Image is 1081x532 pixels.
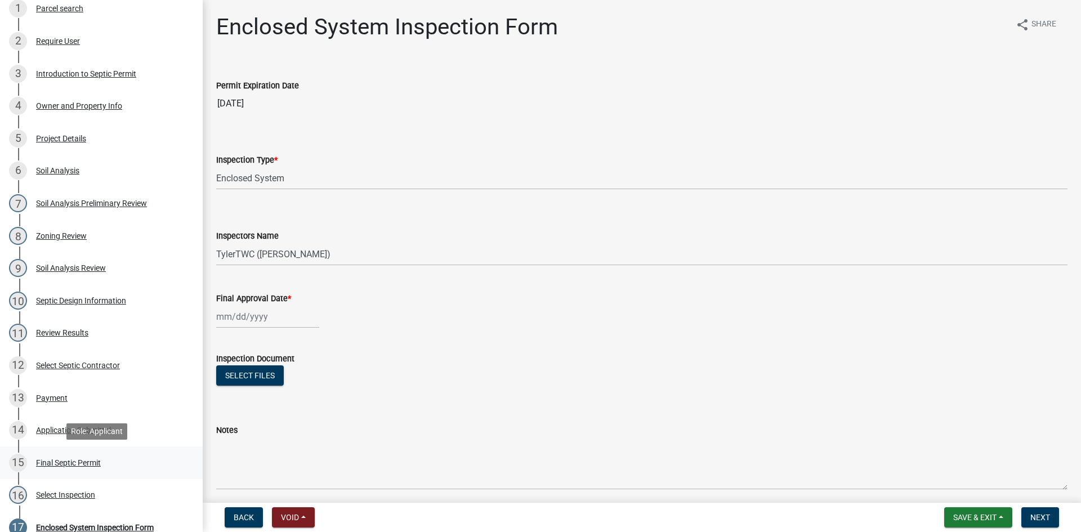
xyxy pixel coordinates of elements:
div: Role: Applicant [66,423,127,440]
div: Payment [36,394,68,402]
div: 6 [9,162,27,180]
span: Save & Exit [953,513,997,522]
div: Owner and Property Info [36,102,122,110]
div: 3 [9,65,27,83]
input: mm/dd/yyyy [216,305,319,328]
div: 14 [9,421,27,439]
div: Require User [36,37,80,45]
div: 12 [9,356,27,374]
button: shareShare [1007,14,1065,35]
div: 13 [9,389,27,407]
label: Inspectors Name [216,233,279,240]
button: Void [272,507,315,527]
div: Project Details [36,135,86,142]
span: Void [281,513,299,522]
span: Share [1031,18,1056,32]
div: Zoning Review [36,232,87,240]
div: 4 [9,97,27,115]
div: Septic Design Information [36,297,126,305]
div: Review Results [36,329,88,337]
div: 7 [9,194,27,212]
label: Permit Expiration Date [216,82,299,90]
span: Back [234,513,254,522]
h1: Enclosed System Inspection Form [216,14,558,41]
div: Final Septic Permit [36,459,101,467]
div: 11 [9,324,27,342]
button: Select files [216,365,284,386]
button: Next [1021,507,1059,527]
div: Application Submittal [36,426,111,434]
button: Save & Exit [944,507,1012,527]
div: 15 [9,454,27,472]
div: Soil Analysis [36,167,79,175]
div: Select Septic Contractor [36,361,120,369]
label: Inspection Type [216,157,278,164]
span: Next [1030,513,1050,522]
label: Inspection Document [216,355,294,363]
div: 8 [9,227,27,245]
div: Introduction to Septic Permit [36,70,136,78]
div: 2 [9,32,27,50]
div: Enclosed System Inspection Form [36,524,154,531]
i: share [1016,18,1029,32]
div: Select Inspection [36,491,95,499]
div: 5 [9,129,27,147]
div: Soil Analysis Review [36,264,106,272]
div: Soil Analysis Preliminary Review [36,199,147,207]
div: Parcel search [36,5,83,12]
div: 9 [9,259,27,277]
div: 16 [9,486,27,504]
label: Notes [216,427,238,435]
button: Back [225,507,263,527]
div: 10 [9,292,27,310]
label: Final Approval Date [216,295,291,303]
